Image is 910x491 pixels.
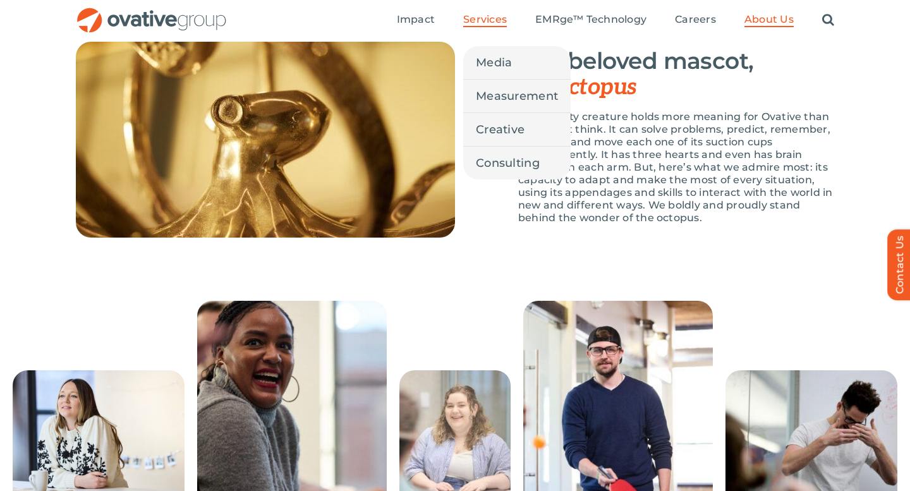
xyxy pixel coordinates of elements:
span: About Us [744,13,794,26]
span: Creative [476,121,525,138]
a: Careers [675,13,716,27]
h3: Our beloved mascot, the [518,48,834,100]
img: About_Us_-_Octopus[1] [76,42,455,238]
span: Impact [397,13,435,26]
a: EMRge™ Technology [535,13,646,27]
a: OG_Full_horizontal_RGB [76,6,227,18]
a: Services [463,13,507,27]
span: Services [463,13,507,26]
a: Search [822,13,834,27]
a: Creative [463,113,571,146]
span: Consulting [476,154,540,172]
a: Media [463,46,571,79]
a: About Us [744,13,794,27]
a: Consulting [463,147,571,179]
a: Impact [397,13,435,27]
span: Media [476,54,512,71]
span: octopus [556,73,636,101]
a: Measurement [463,80,571,112]
span: Measurement [476,87,558,105]
p: This mighty creature holds more meaning for Ovative than you might think. It can solve problems, ... [518,111,834,224]
span: EMRge™ Technology [535,13,646,26]
span: Careers [675,13,716,26]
